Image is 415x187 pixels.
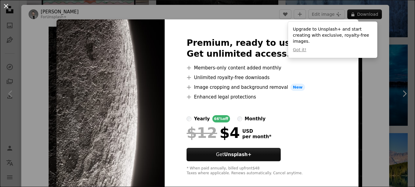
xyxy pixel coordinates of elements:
div: * When paid annually, billed upfront $48 Taxes where applicable. Renews automatically. Cancel any... [187,166,336,176]
div: Upgrade to Unsplash+ and start creating with exclusive, royalty-free images. [288,22,377,58]
span: USD [242,129,271,134]
li: Unlimited royalty-free downloads [187,74,336,81]
input: yearly66%off [187,116,191,121]
div: monthly [245,115,266,122]
div: $4 [187,125,240,141]
li: Enhanced legal protections [187,93,336,101]
li: Image cropping and background removal [187,84,336,91]
li: Members-only content added monthly [187,64,336,72]
h2: Premium, ready to use images. Get unlimited access. [187,38,336,59]
strong: Unsplash+ [224,152,252,157]
button: Got it! [293,47,306,53]
button: GetUnsplash+ [187,148,281,161]
span: per month * [242,134,271,139]
input: monthly [237,116,242,121]
span: $12 [187,125,217,141]
span: New [290,84,305,91]
div: 66% off [212,115,230,122]
div: yearly [194,115,210,122]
